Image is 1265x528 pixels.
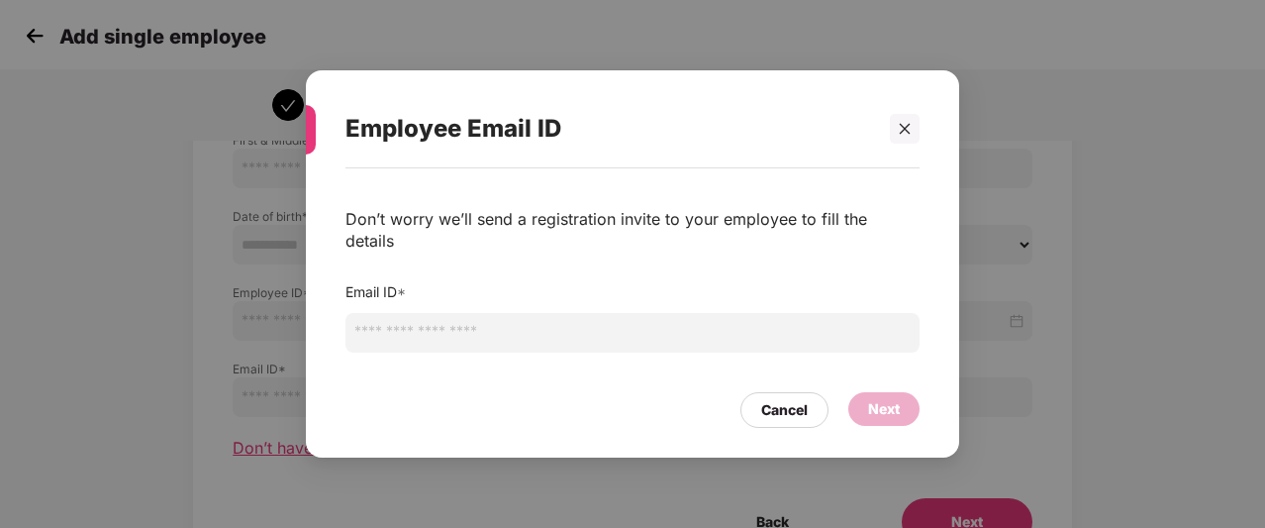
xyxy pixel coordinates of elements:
div: Don’t worry we’ll send a registration invite to your employee to fill the details [345,208,920,252]
div: Cancel [761,399,808,421]
div: Next [868,398,900,420]
div: Employee Email ID [345,90,872,167]
span: close [898,122,912,136]
label: Email ID [345,283,406,300]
